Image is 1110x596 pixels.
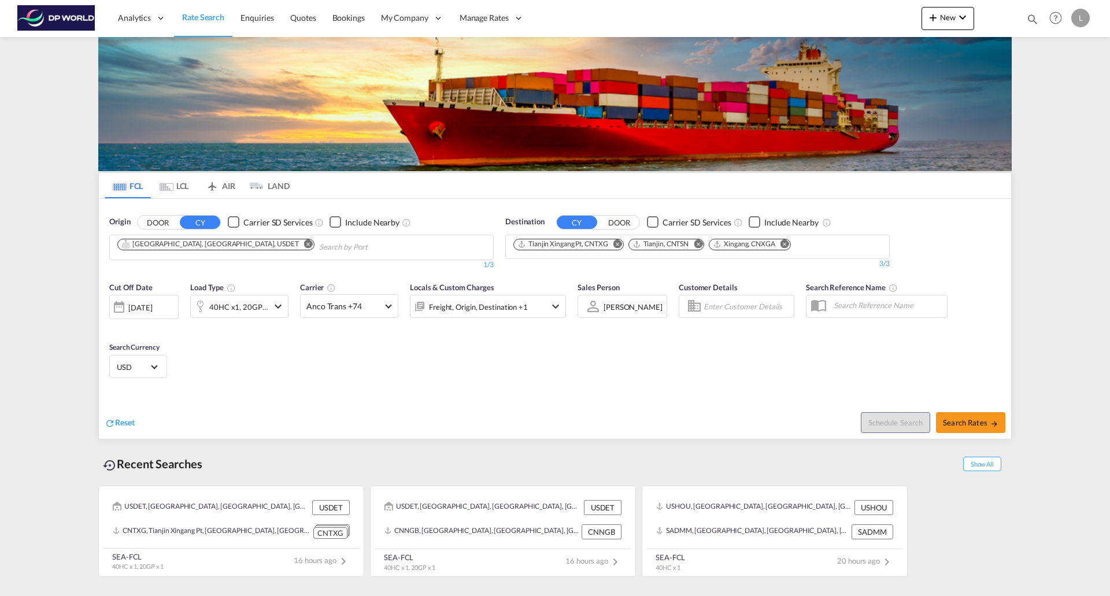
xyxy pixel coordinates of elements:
div: SEA-FCL [656,552,685,562]
div: 40HC x1 20GP x1 [209,299,268,315]
span: Cut Off Date [109,283,153,292]
md-tab-item: AIR [197,173,243,198]
img: LCL+%26+FCL+BACKGROUND.png [98,37,1012,171]
span: 40HC x 1, 20GP x 1 [384,564,435,571]
span: Analytics [118,12,151,24]
span: 40HC x 1, 20GP x 1 [112,562,164,570]
md-chips-wrap: Chips container. Use arrow keys to select chips. [512,235,800,256]
span: Locals & Custom Charges [410,283,494,292]
span: USD [117,362,149,372]
span: Rate Search [182,12,224,22]
div: CNNGB [582,524,621,539]
button: Remove [773,239,790,251]
div: Carrier SD Services [243,217,312,228]
md-chips-wrap: Chips container. Use arrow keys to select chips. [116,235,434,257]
md-icon: Unchecked: Ignores neighbouring ports when fetching rates.Checked : Includes neighbouring ports w... [402,218,411,227]
input: Search Reference Name [828,297,947,314]
div: 3/3 [505,259,890,269]
div: L [1071,9,1090,27]
md-icon: icon-chevron-right [336,554,350,568]
md-checkbox: Checkbox No Ink [330,216,399,228]
div: SADMM [852,524,893,539]
md-icon: icon-chevron-right [608,555,622,569]
md-icon: Unchecked: Search for CY (Container Yard) services for all selected carriers.Checked : Search for... [314,218,324,227]
span: Quotes [290,13,316,23]
span: Customer Details [679,283,737,292]
button: Search Ratesicon-arrow-right [936,412,1005,433]
div: Press delete to remove this chip. [517,239,610,249]
span: Reset [115,417,135,427]
div: CNTXG, Tianjin Xingang Pt, China, Greater China & Far East Asia, Asia Pacific [113,524,310,539]
div: Tianjin, CNTSN [632,239,689,249]
md-icon: icon-chevron-right [880,555,894,569]
div: Carrier SD Services [663,217,731,228]
div: 1/3 [109,260,494,270]
div: [DATE] [109,295,179,319]
div: Press delete to remove this chip. [713,239,778,249]
span: New [926,13,970,22]
md-tab-item: FCL [105,173,151,198]
div: CNNGB, Ningbo, China, Greater China & Far East Asia, Asia Pacific [384,524,579,539]
button: DOOR [138,216,178,229]
div: USDET [584,500,621,515]
span: Carrier [300,283,336,292]
span: Search Currency [109,343,160,351]
div: USDET [312,500,350,515]
button: Note: By default Schedule search will only considerorigin ports, destination ports and cut off da... [861,412,930,433]
div: icon-magnify [1026,13,1039,30]
span: Search Reference Name [806,283,898,292]
div: Recent Searches [98,451,207,477]
div: USDET, Detroit, MI, United States, North America, Americas [384,500,581,515]
md-pagination-wrapper: Use the left and right arrow keys to navigate between tabs [105,173,290,198]
span: 40HC x 1 [656,564,680,571]
md-icon: icon-backup-restore [103,458,117,472]
div: Xingang, CNXGA [713,239,775,249]
span: 16 hours ago [294,556,350,565]
span: Help [1046,8,1065,28]
div: CNTXG [313,527,347,539]
span: 20 hours ago [837,556,894,565]
md-checkbox: Checkbox No Ink [228,216,312,228]
md-icon: Unchecked: Ignores neighbouring ports when fetching rates.Checked : Includes neighbouring ports w... [822,218,831,227]
md-icon: icon-magnify [1026,13,1039,25]
div: Press delete to remove this chip. [121,239,301,249]
span: Show All [963,457,1001,471]
span: Origin [109,216,130,228]
div: Press delete to remove this chip. [632,239,691,249]
span: Enquiries [240,13,274,23]
button: DOOR [599,216,639,229]
span: Bookings [332,13,365,23]
button: CY [557,216,597,229]
md-icon: icon-information-outline [227,283,236,293]
input: Enter Customer Details [704,298,790,315]
button: Remove [686,239,704,251]
md-icon: icon-chevron-down [271,299,285,313]
span: Manage Rates [460,12,509,24]
md-icon: icon-airplane [205,179,219,188]
md-icon: icon-arrow-right [990,420,998,428]
md-icon: icon-refresh [105,418,115,428]
span: Search Rates [943,418,998,427]
span: Load Type [190,283,236,292]
div: USDET, Detroit, MI, United States, North America, Americas [113,500,309,515]
md-icon: The selected Trucker/Carrierwill be displayed in the rate results If the rates are from another f... [327,283,336,293]
div: Freight Origin Destination Factory Stuffingicon-chevron-down [410,295,566,318]
md-icon: Unchecked: Search for CY (Container Yard) services for all selected carriers.Checked : Search for... [734,218,743,227]
div: Include Nearby [764,217,819,228]
recent-search-card: USDET, [GEOGRAPHIC_DATA], [GEOGRAPHIC_DATA], [GEOGRAPHIC_DATA], [GEOGRAPHIC_DATA], [GEOGRAPHIC_DA... [98,486,364,577]
md-checkbox: Checkbox No Ink [749,216,819,228]
div: Freight Origin Destination Factory Stuffing [429,299,528,315]
span: My Company [381,12,428,24]
span: Anco Trans +74 [306,301,382,312]
div: SEA-FCL [384,552,435,562]
md-checkbox: Checkbox No Ink [647,216,731,228]
input: Chips input. [319,238,429,257]
button: CY [180,216,220,229]
md-select: Sales Person: Laura Zurcher [602,298,664,315]
md-tab-item: LAND [243,173,290,198]
md-icon: icon-chevron-down [956,10,970,24]
button: icon-plus 400-fgNewicon-chevron-down [922,7,974,30]
span: Destination [505,216,545,228]
div: Tianjin Xingang Pt, CNTXG [517,239,608,249]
